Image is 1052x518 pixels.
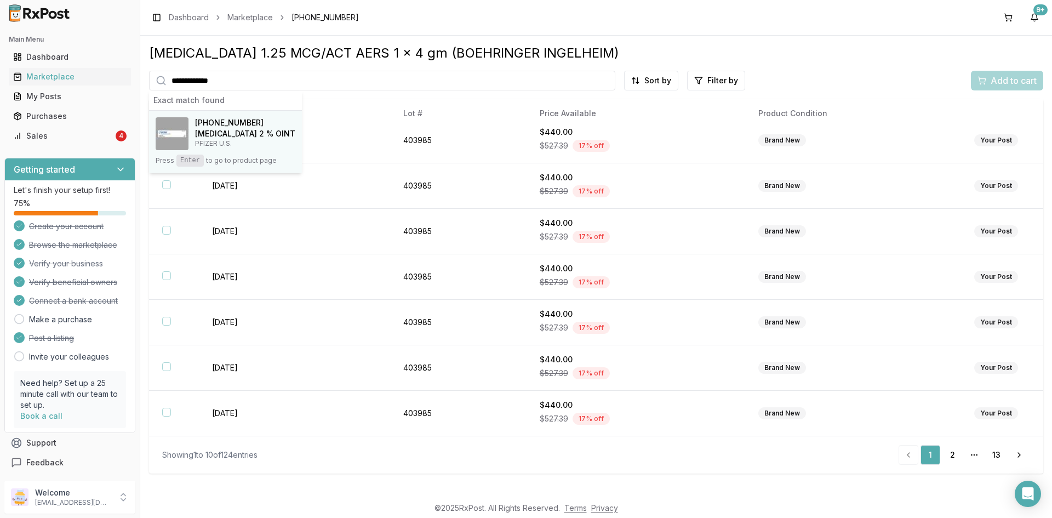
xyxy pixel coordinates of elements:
div: 17 % off [573,276,610,288]
div: Your Post [974,316,1018,328]
div: 4 [116,130,127,141]
div: Brand New [758,180,806,192]
div: Brand New [758,271,806,283]
span: $527.39 [540,140,568,151]
span: [PHONE_NUMBER] [195,117,264,128]
a: Book a call [20,411,62,420]
a: Marketplace [9,67,131,87]
th: Product Condition [745,99,961,128]
img: Eucrisa 2 % OINT [156,117,188,150]
div: 17 % off [573,185,610,197]
div: Your Post [974,271,1018,283]
a: My Posts [9,87,131,106]
div: Brand New [758,407,806,419]
img: User avatar [11,488,28,506]
h3: Getting started [14,163,75,176]
span: Browse the marketplace [29,240,117,251]
div: [MEDICAL_DATA] 1.25 MCG/ACT AERS 1 x 4 gm (BOEHRINGER INGELHEIM) [149,44,1043,62]
th: Price Available [527,99,745,128]
button: My Posts [4,88,135,105]
a: Invite your colleagues [29,351,109,362]
span: to go to product page [206,156,277,165]
div: Your Post [974,407,1018,419]
div: $440.00 [540,263,732,274]
a: Go to next page [1008,445,1030,465]
td: 403985 [390,254,527,300]
span: 75 % [14,198,30,209]
div: 17 % off [573,140,610,152]
p: PFIZER U.S. [195,139,295,148]
div: $440.00 [540,354,732,365]
p: Let's finish your setup first! [14,185,126,196]
span: Filter by [707,75,738,86]
td: [DATE] [199,345,390,391]
div: Your Post [974,180,1018,192]
span: Create your account [29,221,104,232]
h2: Main Menu [9,35,131,44]
td: [DATE] [199,254,390,300]
button: Feedback [4,453,135,473]
div: Exact match found [149,90,302,111]
a: Privacy [591,503,618,513]
td: 403985 [390,118,527,163]
div: Brand New [758,134,806,146]
div: Purchases [13,111,127,122]
div: Showing 1 to 10 of 124 entries [162,449,258,460]
div: $440.00 [540,127,732,138]
a: 13 [986,445,1006,465]
div: Your Post [974,134,1018,146]
a: 1 [921,445,940,465]
button: 9+ [1026,9,1043,26]
td: 403985 [390,345,527,391]
button: Filter by [687,71,745,90]
td: 403985 [390,209,527,254]
a: 2 [942,445,962,465]
h4: [MEDICAL_DATA] 2 % OINT [195,128,295,139]
div: $440.00 [540,172,732,183]
div: 9+ [1033,4,1048,15]
a: Sales4 [9,126,131,146]
span: $527.39 [540,368,568,379]
div: 17 % off [573,367,610,379]
nav: breadcrumb [169,12,359,23]
a: Make a purchase [29,314,92,325]
span: Verify beneficial owners [29,277,117,288]
div: $440.00 [540,218,732,229]
a: Marketplace [227,12,273,23]
a: Dashboard [9,47,131,67]
a: Terms [564,503,587,513]
div: Brand New [758,362,806,374]
div: Dashboard [13,52,127,62]
div: 17 % off [573,413,610,425]
span: $527.39 [540,231,568,242]
span: $527.39 [540,186,568,197]
div: Marketplace [13,71,127,82]
button: Sort by [624,71,678,90]
span: Feedback [26,457,64,468]
button: Purchases [4,107,135,125]
td: 403985 [390,391,527,436]
a: Purchases [9,106,131,126]
span: Sort by [644,75,671,86]
p: Need help? Set up a 25 minute call with our team to set up. [20,378,119,411]
th: Lot # [390,99,527,128]
div: $440.00 [540,309,732,320]
button: Dashboard [4,48,135,66]
button: Support [4,433,135,453]
span: Press [156,156,174,165]
div: $440.00 [540,400,732,411]
div: Sales [13,130,113,141]
div: Brand New [758,225,806,237]
div: Open Intercom Messenger [1015,481,1041,507]
td: [DATE] [199,209,390,254]
span: [PHONE_NUMBER] [291,12,359,23]
span: Post a listing [29,333,74,344]
kbd: Enter [176,155,204,167]
span: Verify your business [29,258,103,269]
span: $527.39 [540,322,568,333]
div: Your Post [974,362,1018,374]
div: 17 % off [573,322,610,334]
td: [DATE] [199,163,390,209]
td: 403985 [390,300,527,345]
button: Sales4 [4,127,135,145]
